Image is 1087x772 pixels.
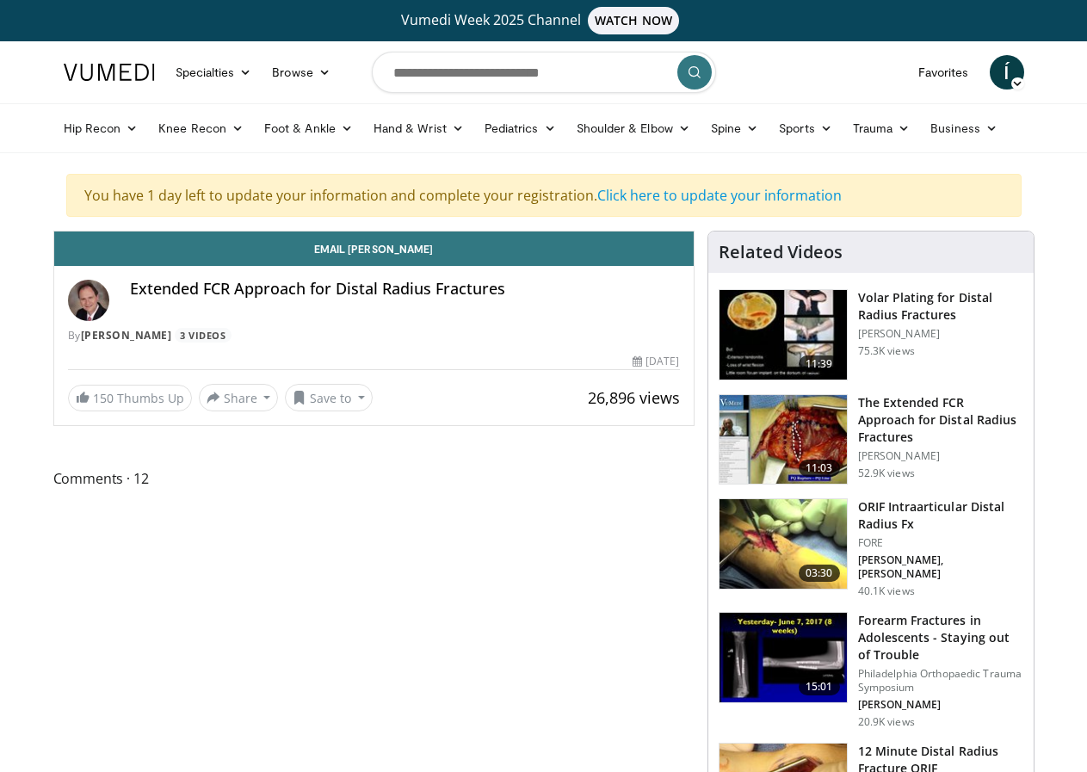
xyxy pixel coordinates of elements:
[68,280,109,321] img: Avatar
[858,289,1023,324] h3: Volar Plating for Distal Radius Fractures
[199,384,279,411] button: Share
[633,354,679,369] div: [DATE]
[148,111,254,145] a: Knee Recon
[858,466,915,480] p: 52.9K views
[66,7,1022,34] a: Vumedi Week 2025 ChannelWATCH NOW
[54,232,694,266] a: Email [PERSON_NAME]
[843,111,921,145] a: Trauma
[990,55,1024,90] a: Í
[588,387,680,408] span: 26,896 views
[858,327,1023,341] p: [PERSON_NAME]
[165,55,262,90] a: Specialties
[285,384,373,411] button: Save to
[858,344,915,358] p: 75.3K views
[858,667,1023,695] p: Philadelphia Orthopaedic Trauma Symposium
[720,499,847,589] img: 212608_0000_1.png.150x105_q85_crop-smart_upscale.jpg
[720,290,847,380] img: Vumedi-_volar_plating_100006814_3.jpg.150x105_q85_crop-smart_upscale.jpg
[588,7,679,34] span: WATCH NOW
[720,613,847,702] img: 25619031-145e-4c60-a054-82f5ddb5a1ab.150x105_q85_crop-smart_upscale.jpg
[81,328,172,343] a: [PERSON_NAME]
[858,498,1023,533] h3: ORIF Intraarticular Distal Radius Fx
[701,111,769,145] a: Spine
[858,553,1023,581] p: [PERSON_NAME], [PERSON_NAME]
[53,111,149,145] a: Hip Recon
[64,64,155,81] img: VuMedi Logo
[858,536,1023,550] p: FORE
[597,186,842,205] a: Click here to update your information
[858,584,915,598] p: 40.1K views
[474,111,566,145] a: Pediatrics
[372,52,716,93] input: Search topics, interventions
[769,111,843,145] a: Sports
[720,395,847,485] img: 275697_0002_1.png.150x105_q85_crop-smart_upscale.jpg
[68,385,192,411] a: 150 Thumbs Up
[719,612,1023,729] a: 15:01 Forearm Fractures in Adolescents - Staying out of Trouble Philadelphia Orthopaedic Trauma S...
[719,242,843,262] h4: Related Videos
[858,449,1023,463] p: [PERSON_NAME]
[254,111,363,145] a: Foot & Ankle
[799,565,840,582] span: 03:30
[908,55,979,90] a: Favorites
[175,328,232,343] a: 3 Videos
[93,390,114,406] span: 150
[130,280,680,299] h4: Extended FCR Approach for Distal Radius Fractures
[719,394,1023,485] a: 11:03 The Extended FCR Approach for Distal Radius Fractures [PERSON_NAME] 52.9K views
[799,460,840,477] span: 11:03
[858,612,1023,664] h3: Forearm Fractures in Adolescents - Staying out of Trouble
[920,111,1008,145] a: Business
[68,328,680,343] div: By
[719,289,1023,380] a: 11:39 Volar Plating for Distal Radius Fractures [PERSON_NAME] 75.3K views
[566,111,701,145] a: Shoulder & Elbow
[799,355,840,373] span: 11:39
[262,55,341,90] a: Browse
[363,111,474,145] a: Hand & Wrist
[858,394,1023,446] h3: The Extended FCR Approach for Distal Radius Fractures
[719,498,1023,598] a: 03:30 ORIF Intraarticular Distal Radius Fx FORE [PERSON_NAME], [PERSON_NAME] 40.1K views
[858,715,915,729] p: 20.9K views
[858,698,1023,712] p: [PERSON_NAME]
[53,467,695,490] span: Comments 12
[799,678,840,695] span: 15:01
[66,174,1022,217] div: You have 1 day left to update your information and complete your registration.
